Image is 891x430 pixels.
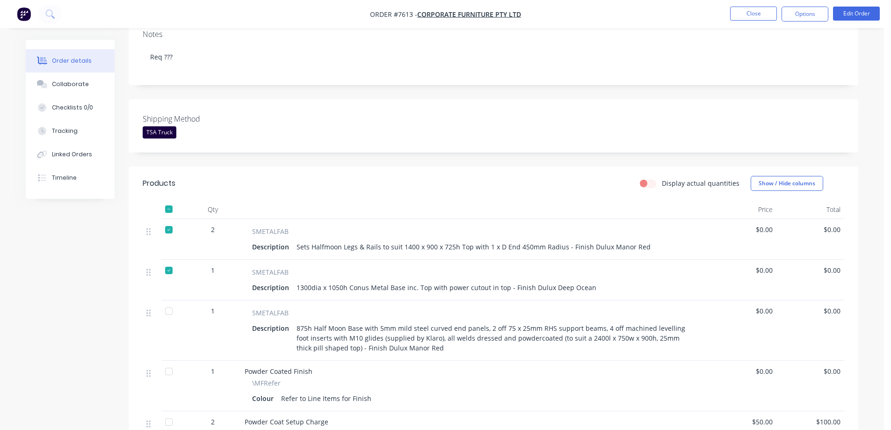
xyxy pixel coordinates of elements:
[730,7,777,21] button: Close
[751,176,823,191] button: Show / Hide columns
[252,281,293,294] div: Description
[143,43,844,71] div: Req ???
[293,281,600,294] div: 1300dia x 1050h Conus Metal Base inc. Top with power cutout in top - Finish Dulux Deep Ocean
[52,174,77,182] div: Timeline
[252,240,293,254] div: Description
[780,265,840,275] span: $0.00
[712,306,773,316] span: $0.00
[780,417,840,427] span: $100.00
[712,417,773,427] span: $50.00
[780,366,840,376] span: $0.00
[252,308,289,318] span: SMETALFAB
[26,73,115,96] button: Collaborate
[417,10,521,19] a: Corporate Furniture Pty Ltd
[52,150,92,159] div: Linked Orders
[245,367,312,376] span: Powder Coated Finish
[185,200,241,219] div: Qty
[712,366,773,376] span: $0.00
[245,417,328,426] span: Powder Coat Setup Charge
[26,143,115,166] button: Linked Orders
[277,392,375,405] div: Refer to Line Items for Finish
[293,321,697,355] div: 875h Half Moon Base with 5mm mild steel curved end panels, 2 off 75 x 25mm RHS support beams, 4 o...
[17,7,31,21] img: Factory
[211,265,215,275] span: 1
[782,7,828,22] button: Options
[211,306,215,316] span: 1
[780,225,840,234] span: $0.00
[26,166,115,189] button: Timeline
[252,321,293,335] div: Description
[143,113,260,124] label: Shipping Method
[52,80,89,88] div: Collaborate
[780,306,840,316] span: $0.00
[143,126,176,138] div: TSA Truck
[712,265,773,275] span: $0.00
[52,127,78,135] div: Tracking
[293,240,654,254] div: Sets Halfmoon Legs & Rails to suit 1400 x 900 x 725h Top with 1 x D End 450mm Radius - Finish Dul...
[252,226,289,236] span: SMETALFAB
[833,7,880,21] button: Edit Order
[211,225,215,234] span: 2
[26,96,115,119] button: Checklists 0/0
[370,10,417,19] span: Order #7613 -
[662,178,739,188] label: Display actual quantities
[211,417,215,427] span: 2
[52,57,92,65] div: Order details
[252,267,289,277] span: SMETALFAB
[143,178,175,189] div: Products
[252,378,281,388] span: \MFRefer
[52,103,93,112] div: Checklists 0/0
[709,200,776,219] div: Price
[143,30,844,39] div: Notes
[26,119,115,143] button: Tracking
[26,49,115,73] button: Order details
[712,225,773,234] span: $0.00
[776,200,844,219] div: Total
[252,392,277,405] div: Colour
[211,366,215,376] span: 1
